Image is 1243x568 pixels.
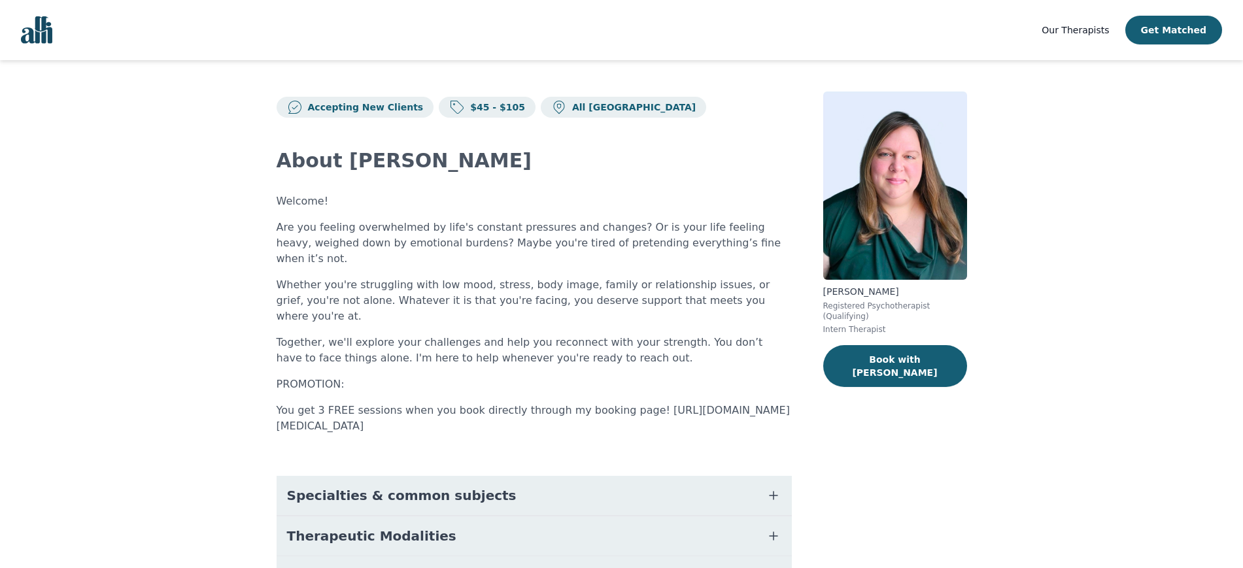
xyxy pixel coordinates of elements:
[823,92,967,280] img: Angela_Grieve
[277,277,792,324] p: Whether you're struggling with low mood, stress, body image, family or relationship issues, or gr...
[823,324,967,335] p: Intern Therapist
[277,403,792,434] p: You get 3 FREE sessions when you book directly through my booking page! [URL][DOMAIN_NAME][MEDICA...
[21,16,52,44] img: alli logo
[277,335,792,366] p: Together, we'll explore your challenges and help you reconnect with your strength. You don’t have...
[823,345,967,387] button: Book with [PERSON_NAME]
[567,101,696,114] p: All [GEOGRAPHIC_DATA]
[277,220,792,267] p: Are you feeling overwhelmed by life's constant pressures and changes? Or is your life feeling hea...
[277,376,792,392] p: PROMOTION:
[287,486,517,505] span: Specialties & common subjects
[823,285,967,298] p: [PERSON_NAME]
[277,149,792,173] h2: About [PERSON_NAME]
[277,193,792,209] p: Welcome!
[1042,25,1109,35] span: Our Therapists
[1042,22,1109,38] a: Our Therapists
[303,101,424,114] p: Accepting New Clients
[287,527,456,545] span: Therapeutic Modalities
[823,301,967,322] p: Registered Psychotherapist (Qualifying)
[277,516,792,556] button: Therapeutic Modalities
[465,101,525,114] p: $45 - $105
[1125,16,1222,44] button: Get Matched
[277,476,792,515] button: Specialties & common subjects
